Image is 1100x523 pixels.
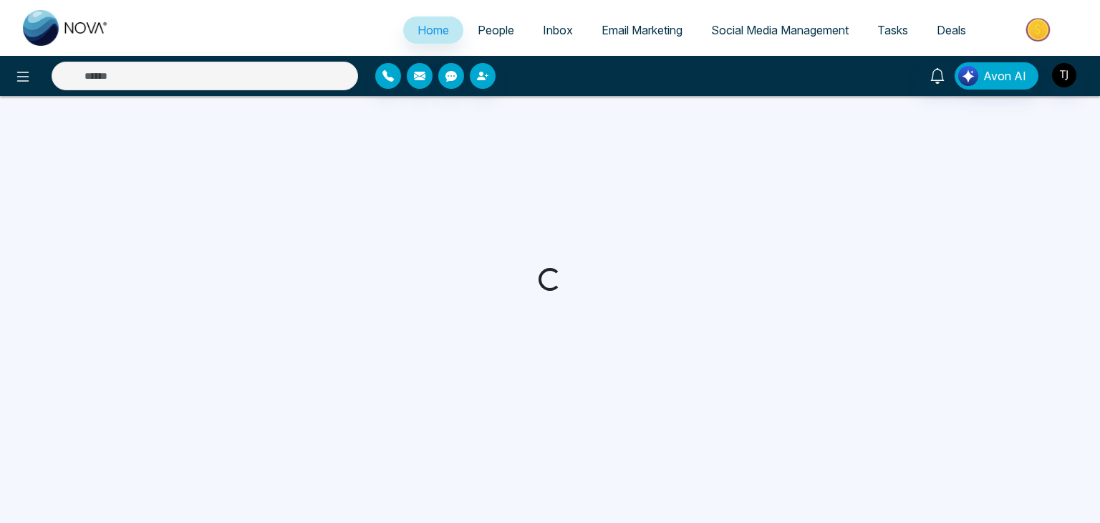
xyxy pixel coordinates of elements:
a: Inbox [529,16,587,44]
a: Tasks [863,16,922,44]
button: Avon AI [955,62,1038,90]
img: User Avatar [1052,63,1076,87]
span: People [478,23,514,37]
img: Nova CRM Logo [23,10,109,46]
span: Email Marketing [602,23,682,37]
span: Deals [937,23,966,37]
span: Inbox [543,23,573,37]
img: Market-place.gif [988,14,1091,46]
a: Home [403,16,463,44]
span: Avon AI [983,67,1026,85]
a: Deals [922,16,980,44]
span: Tasks [877,23,908,37]
a: People [463,16,529,44]
a: Email Marketing [587,16,697,44]
span: Social Media Management [711,23,849,37]
span: Home [418,23,449,37]
a: Social Media Management [697,16,863,44]
img: Lead Flow [958,66,978,86]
